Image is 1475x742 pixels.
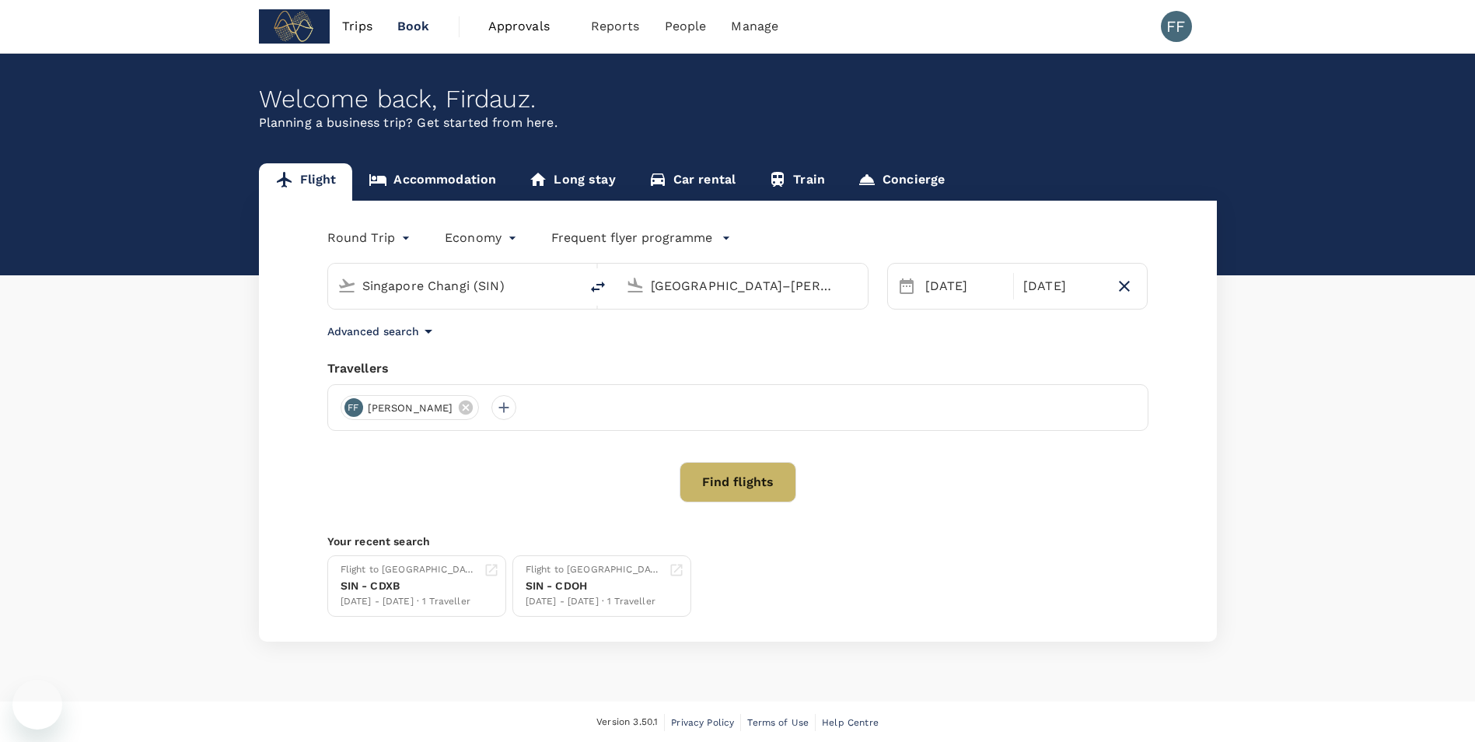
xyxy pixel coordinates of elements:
[341,395,480,420] div: FF[PERSON_NAME]
[327,534,1148,549] p: Your recent search
[259,85,1217,114] div: Welcome back , Firdauz .
[327,226,414,250] div: Round Trip
[665,17,707,36] span: People
[341,562,477,578] div: Flight to [GEOGRAPHIC_DATA]
[568,284,571,287] button: Open
[919,271,1010,302] div: [DATE]
[327,324,419,339] p: Advanced search
[12,680,62,730] iframe: Button to launch messaging window
[1017,271,1108,302] div: [DATE]
[526,578,662,594] div: SIN - CDOH
[526,594,662,610] div: [DATE] - [DATE] · 1 Traveller
[488,17,566,36] span: Approvals
[259,163,353,201] a: Flight
[671,717,734,728] span: Privacy Policy
[358,401,463,416] span: [PERSON_NAME]
[551,229,731,247] button: Frequent flyer programme
[680,462,796,502] button: Find flights
[579,268,617,306] button: delete
[841,163,961,201] a: Concierge
[512,163,631,201] a: Long stay
[731,17,778,36] span: Manage
[259,9,330,44] img: Subdimension Pte Ltd
[526,562,662,578] div: Flight to [GEOGRAPHIC_DATA]
[752,163,841,201] a: Train
[857,284,860,287] button: Open
[651,274,835,298] input: Going to
[822,717,879,728] span: Help Centre
[632,163,753,201] a: Car rental
[445,226,520,250] div: Economy
[352,163,512,201] a: Accommodation
[671,714,734,731] a: Privacy Policy
[551,229,712,247] p: Frequent flyer programme
[362,274,547,298] input: Depart from
[327,359,1148,378] div: Travellers
[259,114,1217,132] p: Planning a business trip? Get started from here.
[397,17,430,36] span: Book
[342,17,372,36] span: Trips
[591,17,640,36] span: Reports
[822,714,879,731] a: Help Centre
[1161,11,1192,42] div: FF
[341,578,477,594] div: SIN - CDXB
[344,398,363,417] div: FF
[747,714,809,731] a: Terms of Use
[747,717,809,728] span: Terms of Use
[341,594,477,610] div: [DATE] - [DATE] · 1 Traveller
[596,715,658,730] span: Version 3.50.1
[327,322,438,341] button: Advanced search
